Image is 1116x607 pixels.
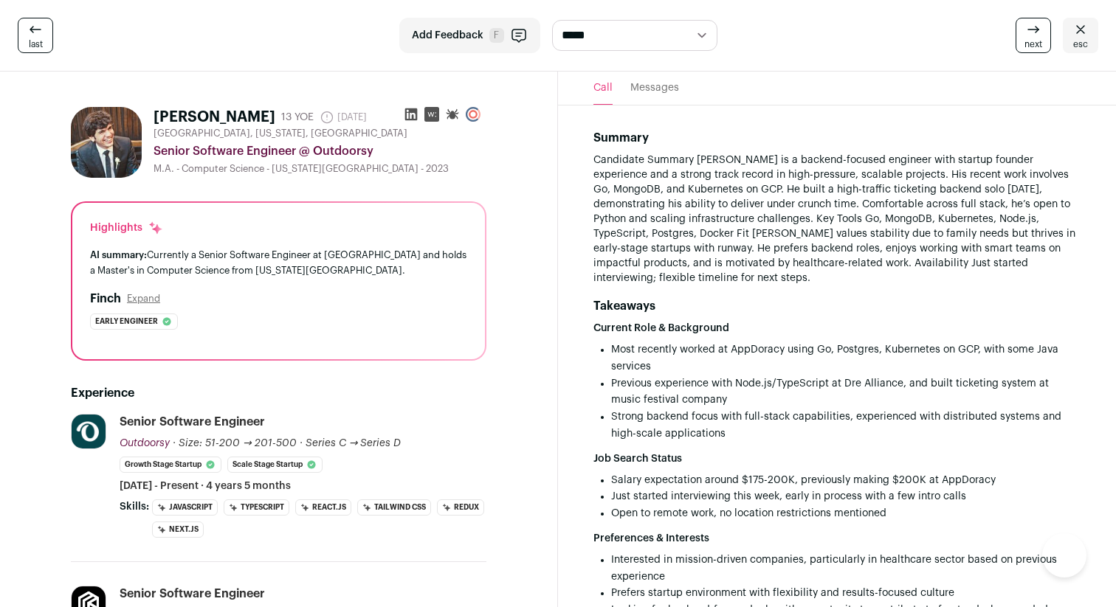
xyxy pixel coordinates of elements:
span: [DATE] - Present · 4 years 5 months [120,479,291,493]
span: esc [1073,38,1088,50]
li: Next.js [152,521,204,538]
h2: Finch [90,290,121,308]
li: Open to remote work, no location restrictions mentioned [611,505,1081,522]
h2: Current Role & Background [593,321,1081,336]
span: F [489,28,504,43]
li: Growth Stage Startup [120,457,221,473]
div: 13 YOE [281,110,314,125]
div: Senior Software Engineer @ Outdoorsy [154,142,486,160]
span: last [29,38,43,50]
p: Candidate Summary [PERSON_NAME] is a backend-focused engineer with startup founder experience and... [593,153,1081,285]
span: · [300,436,303,451]
iframe: Help Scout Beacon - Open [1042,533,1086,577]
img: 881a78fe2eedae51ba44215b2fd13399e33074f57f09ed8f5f87a2082f781862 [71,107,142,178]
li: Interested in mission-driven companies, particularly in healthcare sector based on previous exper... [611,552,1081,586]
h2: Job Search Status [593,451,1081,466]
span: [DATE] [320,110,367,125]
span: next [1024,38,1042,50]
span: Early engineer [95,314,158,329]
h4: Takeaways [593,297,1081,315]
span: [GEOGRAPHIC_DATA], [US_STATE], [GEOGRAPHIC_DATA] [154,128,407,139]
span: Series C → Series D [306,438,402,448]
span: Skills: [120,499,149,514]
h2: Preferences & Interests [593,531,1081,546]
li: Redux [437,499,484,516]
h2: Experience [71,384,486,402]
li: JavaScript [152,499,218,516]
li: Salary expectation around $175-200K, previously making $200K at AppDoracy [611,472,1081,489]
li: TypeScript [224,499,289,516]
li: Scale Stage Startup [227,457,323,473]
span: Add Feedback [412,28,483,43]
h1: [PERSON_NAME] [154,107,275,128]
button: Messages [630,72,679,105]
div: Currently a Senior Software Engineer at [GEOGRAPHIC_DATA] and holds a Master's in Computer Scienc... [90,247,467,278]
img: 7937dc7eb9e5ad93e47eeb4073e6de051b03b6b6705b5dfc7e46bdd4378d958e.jpg [72,415,106,448]
span: Outdoorsy [120,438,170,448]
a: last [18,18,53,53]
li: Tailwind CSS [357,499,431,516]
li: Prefers startup environment with flexibility and results-focused culture [611,585,1081,602]
button: Add Feedback F [399,18,540,53]
a: esc [1063,18,1098,53]
li: React.js [295,499,351,516]
li: Previous experience with Node.js/TypeScript at Dre Alliance, and built ticketing system at music ... [611,375,1081,409]
div: Senior Software Engineer [120,586,265,602]
div: Highlights [90,221,163,235]
span: AI summary: [90,250,147,260]
a: next [1016,18,1051,53]
div: Senior Software Engineer [120,414,265,430]
button: Call [593,72,613,105]
h4: Summary [593,129,1081,147]
div: M.A. - Computer Science - [US_STATE][GEOGRAPHIC_DATA] - 2023 [154,163,486,175]
li: Most recently worked at AppDoracy using Go, Postgres, Kubernetes on GCP, with some Java services [611,341,1081,375]
li: Just started interviewing this week, early in process with a few intro calls [611,488,1081,505]
li: Strong backend focus with full-stack capabilities, experienced with distributed systems and high-... [611,409,1081,443]
button: Expand [127,293,160,305]
span: · Size: 51-200 → 201-500 [173,438,297,448]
